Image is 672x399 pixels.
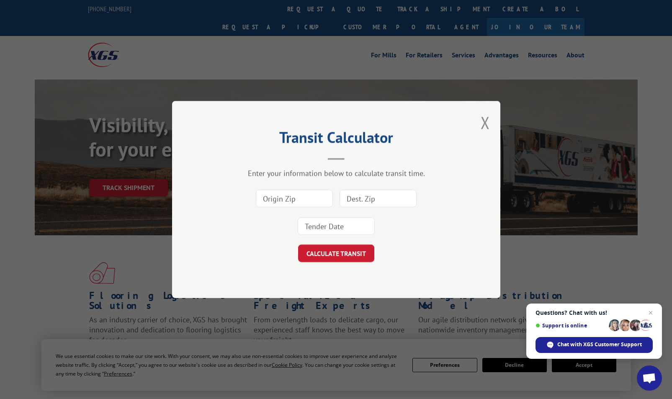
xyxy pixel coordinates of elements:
[214,131,458,147] h2: Transit Calculator
[646,308,656,318] span: Close chat
[340,190,417,207] input: Dest. Zip
[481,111,490,134] button: Close modal
[298,245,374,262] button: CALCULATE TRANSIT
[536,309,653,316] span: Questions? Chat with us!
[536,337,653,353] div: Chat with XGS Customer Support
[298,217,375,235] input: Tender Date
[214,168,458,178] div: Enter your information below to calculate transit time.
[536,322,606,329] span: Support is online
[637,366,662,391] div: Open chat
[557,341,642,348] span: Chat with XGS Customer Support
[256,190,333,207] input: Origin Zip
